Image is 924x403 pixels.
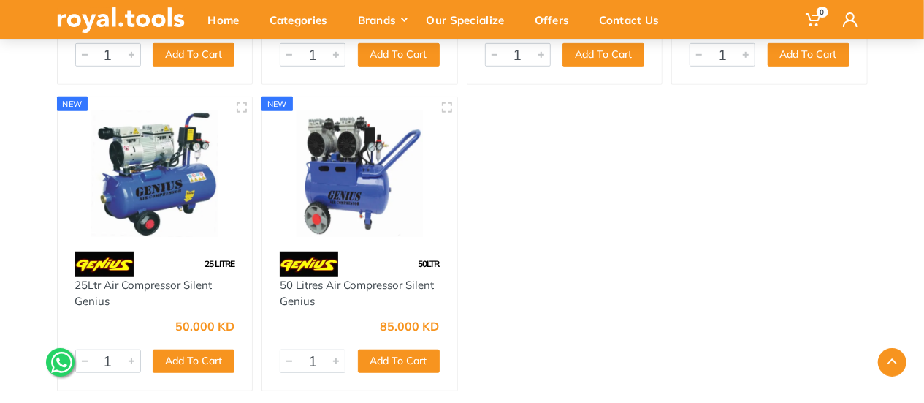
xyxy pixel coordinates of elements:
span: 50LTR [419,258,440,269]
div: new [261,97,293,111]
div: Home [198,4,259,35]
img: 98.webp [75,252,134,277]
img: Royal Tools - 25Ltr Air Compressor Silent Genius [71,110,240,237]
div: new [57,97,88,111]
div: Our Specialize [416,4,524,35]
img: royal.tools Logo [57,7,185,33]
div: 85.000 KD [381,320,440,332]
div: 50.000 KD [175,320,234,332]
div: Offers [524,4,589,35]
a: 25Ltr Air Compressor Silent Genius [75,278,213,309]
button: Add To Cart [153,43,234,67]
img: 98.webp [280,252,338,277]
span: 0 [817,7,828,18]
img: Royal Tools - 50 Litres Air Compressor Silent Genius [275,110,444,237]
button: Add To Cart [562,43,644,67]
div: Categories [259,4,348,35]
a: 50 Litres Air Compressor Silent Genius [280,278,434,309]
button: Add To Cart [768,43,849,67]
span: 25 LITRE [205,258,234,269]
div: Contact Us [589,4,679,35]
div: Brands [348,4,416,35]
button: Add To Cart [358,43,440,67]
